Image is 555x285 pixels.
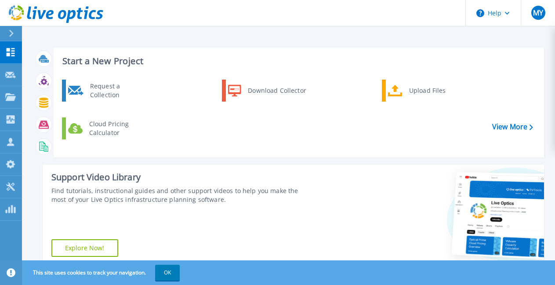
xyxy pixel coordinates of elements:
[62,80,152,102] a: Request a Collection
[62,56,533,66] h3: Start a New Project
[86,82,150,99] div: Request a Collection
[24,265,180,281] span: This site uses cookies to track your navigation.
[85,120,150,137] div: Cloud Pricing Calculator
[492,123,533,131] a: View More
[51,186,312,204] div: Find tutorials, instructional guides and other support videos to help you make the most of your L...
[155,265,180,281] button: OK
[51,172,312,183] div: Support Video Library
[222,80,312,102] a: Download Collector
[405,82,470,99] div: Upload Files
[62,117,152,139] a: Cloud Pricing Calculator
[51,239,118,257] a: Explore Now!
[533,9,543,16] span: MY
[382,80,472,102] a: Upload Files
[243,82,310,99] div: Download Collector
